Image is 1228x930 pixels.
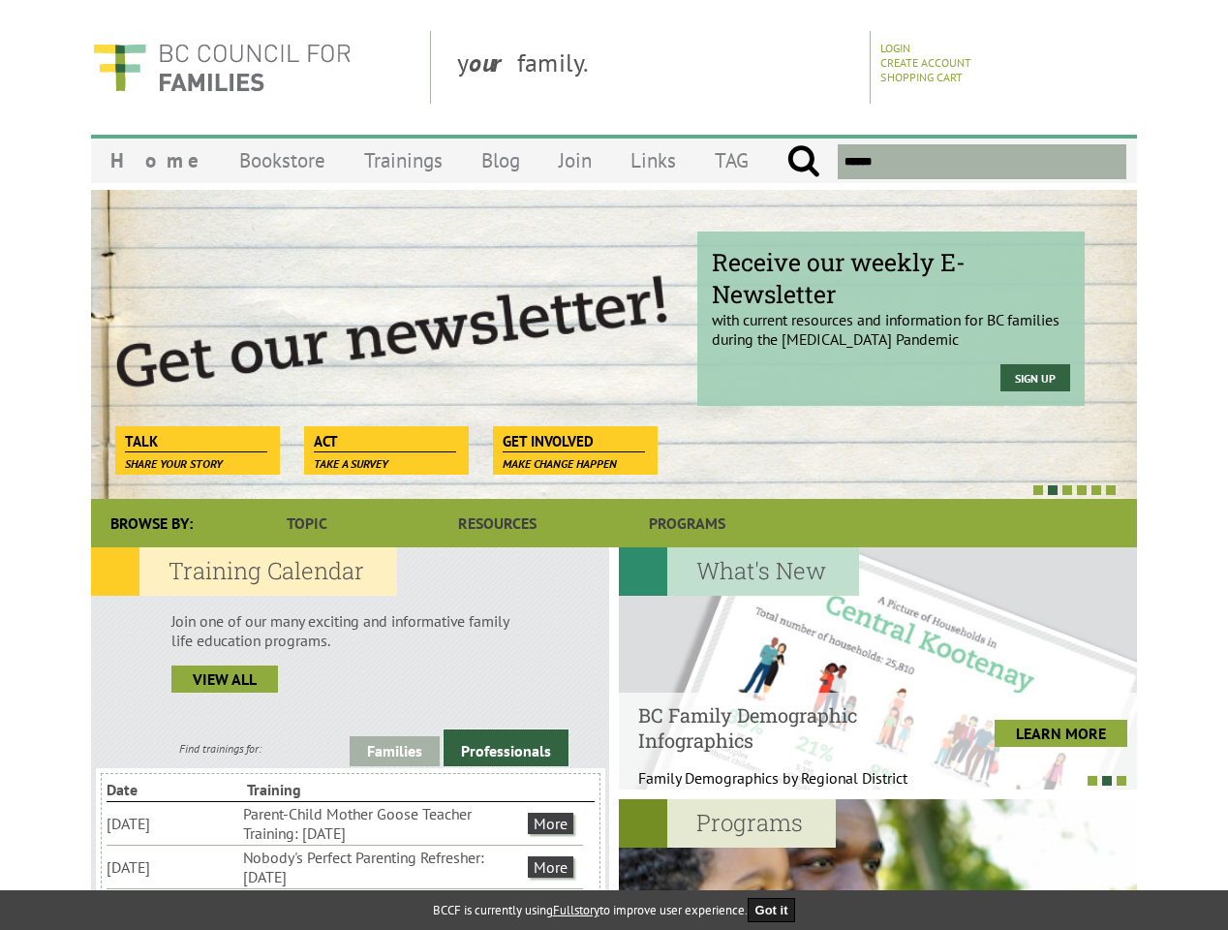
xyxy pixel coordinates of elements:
a: Join [539,138,611,183]
a: Sign Up [1000,364,1070,391]
a: Create Account [880,55,971,70]
img: BC Council for FAMILIES [91,31,353,104]
span: Take a survey [314,456,388,471]
a: Professionals [444,729,568,766]
span: Make change happen [503,456,617,471]
li: [DATE] [107,812,239,835]
h2: Training Calendar [91,547,397,596]
a: Fullstory [553,902,599,918]
a: LEARN MORE [995,720,1127,747]
span: Receive our weekly E-Newsletter [712,246,1070,310]
a: Home [91,138,220,183]
li: [DATE] [107,855,239,879]
input: Submit [786,144,820,179]
a: Families [350,736,440,766]
a: Links [611,138,695,183]
a: Shopping Cart [880,70,963,84]
a: Bookstore [220,138,345,183]
p: Join one of our many exciting and informative family life education programs. [171,611,529,650]
button: Got it [748,898,796,922]
p: Family Demographics by Regional District Th... [638,768,928,807]
li: Training [247,778,384,801]
span: Share your story [125,456,223,471]
a: Programs [593,499,783,547]
a: view all [171,666,278,693]
span: Act [314,431,456,452]
strong: our [469,46,517,78]
li: Nobody's Perfect Parenting Refresher: [DATE] [243,846,524,888]
h2: Programs [619,799,836,848]
h4: BC Family Demographic Infographics [638,702,928,753]
span: Get Involved [503,431,645,452]
div: Browse By: [91,499,212,547]
a: More [528,856,573,878]
a: Topic [212,499,402,547]
div: y family. [442,31,871,104]
a: Get Involved Make change happen [493,426,655,453]
a: Trainings [345,138,462,183]
a: Blog [462,138,539,183]
div: Find trainings for: [91,741,350,756]
a: More [528,813,573,834]
a: Talk Share your story [115,426,277,453]
a: TAG [695,138,768,183]
li: Date [107,778,243,801]
li: Parent-Child Mother Goose Teacher Training: [DATE] [243,802,524,845]
a: Act Take a survey [304,426,466,453]
span: Talk [125,431,267,452]
a: Login [880,41,910,55]
h2: What's New [619,547,859,596]
a: Resources [402,499,592,547]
